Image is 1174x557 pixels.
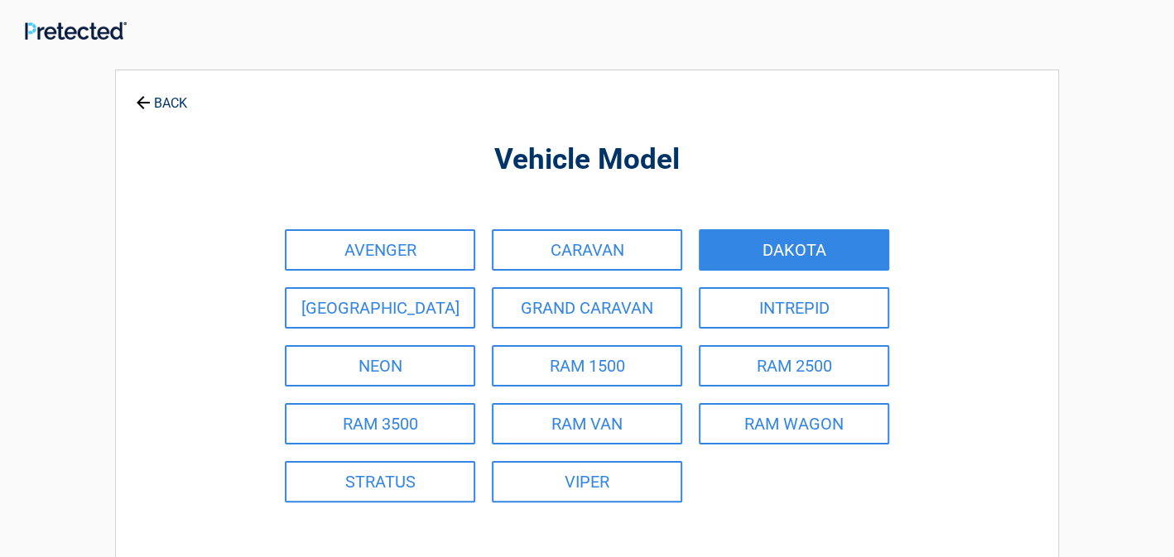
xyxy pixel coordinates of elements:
[285,345,475,387] a: NEON
[492,461,682,502] a: VIPER
[207,141,967,180] h2: Vehicle Model
[285,287,475,329] a: [GEOGRAPHIC_DATA]
[25,22,127,40] img: Main Logo
[699,345,889,387] a: RAM 2500
[492,287,682,329] a: GRAND CARAVAN
[285,229,475,271] a: AVENGER
[699,403,889,444] a: RAM WAGON
[699,287,889,329] a: INTREPID
[285,403,475,444] a: RAM 3500
[132,81,190,110] a: BACK
[492,229,682,271] a: CARAVAN
[492,403,682,444] a: RAM VAN
[285,461,475,502] a: STRATUS
[699,229,889,271] a: DAKOTA
[492,345,682,387] a: RAM 1500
